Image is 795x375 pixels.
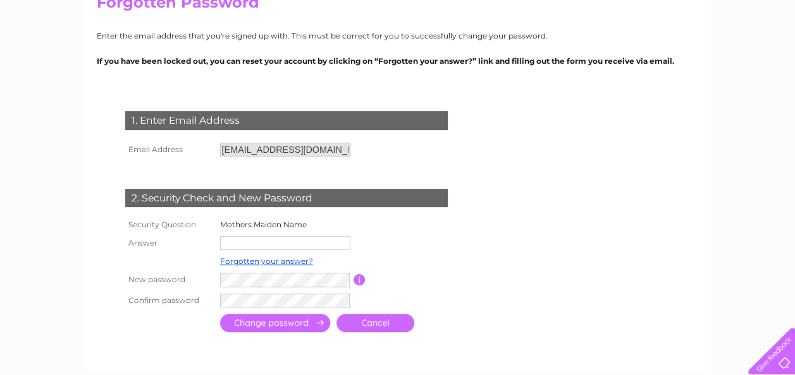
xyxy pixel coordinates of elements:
div: 1. Enter Email Address [125,111,448,130]
p: Enter the email address that you're signed up with. This must be correct for you to successfully ... [97,30,699,42]
a: Forgotten your answer? [220,256,313,266]
th: New password [122,270,217,290]
th: Confirm password [122,290,217,311]
a: Blog [730,54,749,63]
div: 2. Security Check and New Password [125,189,448,208]
input: Submit [220,314,330,332]
a: 0333 014 3131 [557,6,644,22]
th: Security Question [122,217,217,233]
a: Energy [650,54,677,63]
label: Mothers Maiden Name [220,220,307,229]
th: Email Address [122,140,217,160]
a: Contact [756,54,787,63]
p: If you have been locked out, you can reset your account by clicking on “Forgotten your answer?” l... [97,55,699,67]
input: Information [354,274,366,285]
img: logo.png [28,33,92,71]
a: Water [618,54,642,63]
a: Telecoms [685,54,723,63]
th: Answer [122,233,217,253]
a: Cancel [336,314,414,332]
div: Clear Business is a trading name of Verastar Limited (registered in [GEOGRAPHIC_DATA] No. 3667643... [99,7,697,61]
